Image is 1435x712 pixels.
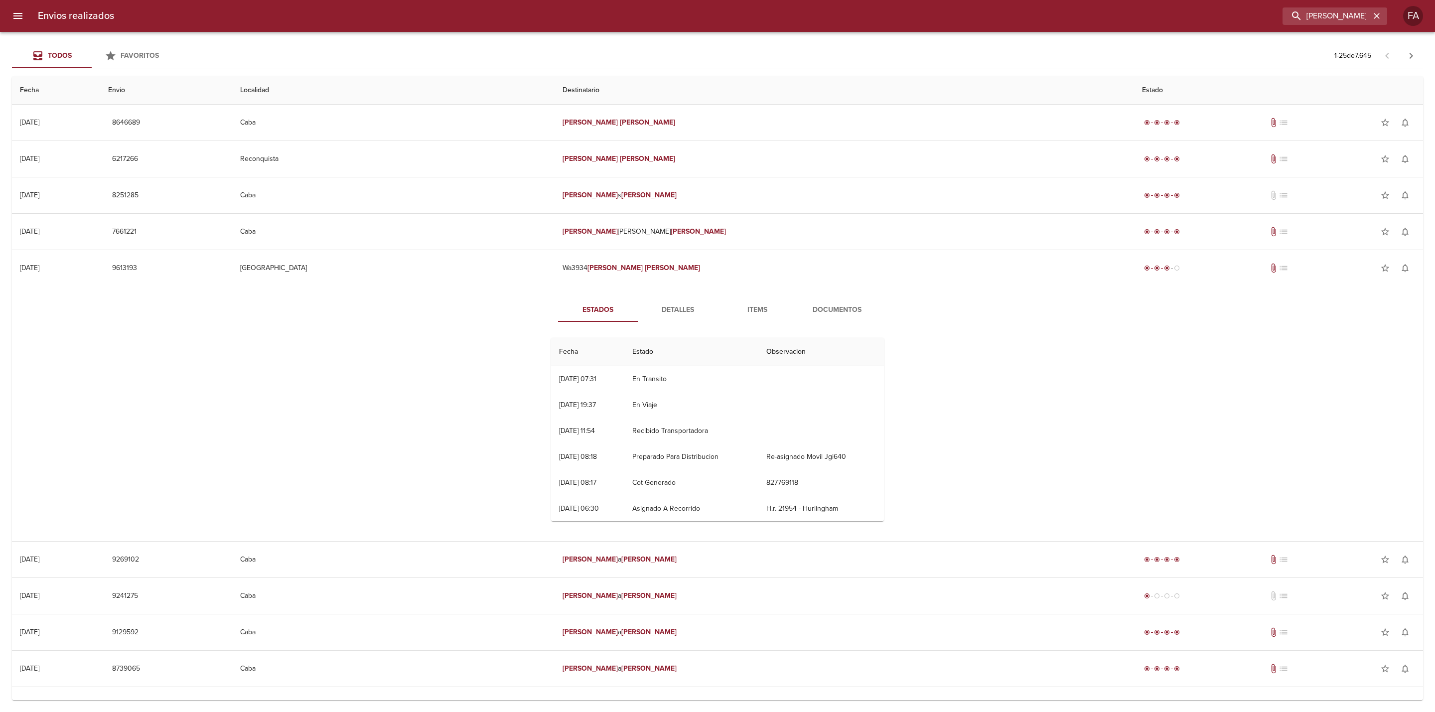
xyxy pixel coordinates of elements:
[1380,190,1390,200] span: star_border
[1164,192,1170,198] span: radio_button_checked
[1400,591,1410,601] span: notifications_none
[1395,258,1415,278] button: Activar notificaciones
[1279,227,1289,237] span: No tiene pedido asociado
[232,141,555,177] td: Reconquista
[1279,118,1289,128] span: No tiene pedido asociado
[100,76,232,105] th: Envio
[112,262,137,275] span: 9613193
[620,118,675,127] em: [PERSON_NAME]
[624,392,758,418] td: En Viaje
[1400,627,1410,637] span: notifications_none
[20,664,39,673] div: [DATE]
[1142,118,1182,128] div: Entregado
[1395,185,1415,205] button: Activar notificaciones
[20,628,39,636] div: [DATE]
[563,227,618,236] em: [PERSON_NAME]
[112,189,139,202] span: 8251285
[1375,659,1395,679] button: Agregar a favoritos
[232,651,555,687] td: Caba
[1375,622,1395,642] button: Agregar a favoritos
[1154,265,1160,271] span: radio_button_checked
[1279,154,1289,164] span: No tiene pedido asociado
[1154,192,1160,198] span: radio_button_checked
[232,105,555,141] td: Caba
[112,590,138,602] span: 9241275
[563,628,618,636] em: [PERSON_NAME]
[621,664,677,673] em: [PERSON_NAME]
[758,338,884,366] th: Observacion
[1375,50,1399,60] span: Pagina anterior
[20,591,39,600] div: [DATE]
[1279,190,1289,200] span: No tiene pedido asociado
[1400,190,1410,200] span: notifications_none
[1279,555,1289,565] span: No tiene pedido asociado
[1400,263,1410,273] span: notifications_none
[1142,227,1182,237] div: Entregado
[1395,659,1415,679] button: Activar notificaciones
[558,298,877,322] div: Tabs detalle de guia
[1380,591,1390,601] span: star_border
[555,578,1134,614] td: a
[1142,190,1182,200] div: Entregado
[1154,229,1160,235] span: radio_button_checked
[1400,118,1410,128] span: notifications_none
[1142,555,1182,565] div: Entregado
[108,623,143,642] button: 9129592
[1400,154,1410,164] span: notifications_none
[1395,222,1415,242] button: Activar notificaciones
[108,223,141,241] button: 7661221
[671,227,726,236] em: [PERSON_NAME]
[563,664,618,673] em: [PERSON_NAME]
[1174,156,1180,162] span: radio_button_checked
[121,51,159,60] span: Favoritos
[1154,120,1160,126] span: radio_button_checked
[1380,555,1390,565] span: star_border
[723,304,791,316] span: Items
[20,154,39,163] div: [DATE]
[112,153,138,165] span: 6217266
[1399,44,1423,68] span: Pagina siguiente
[1269,190,1279,200] span: No tiene documentos adjuntos
[108,114,144,132] button: 8646689
[1144,265,1150,271] span: radio_button_checked
[1174,593,1180,599] span: radio_button_unchecked
[563,591,618,600] em: [PERSON_NAME]
[1154,557,1160,563] span: radio_button_checked
[1174,629,1180,635] span: radio_button_checked
[555,250,1134,286] td: Wa3934
[1164,557,1170,563] span: radio_button_checked
[1142,591,1182,601] div: Generado
[108,259,141,278] button: 9613193
[1164,120,1170,126] span: radio_button_checked
[803,304,871,316] span: Documentos
[6,4,30,28] button: menu
[1375,258,1395,278] button: Agregar a favoritos
[563,555,618,564] em: [PERSON_NAME]
[1375,550,1395,570] button: Agregar a favoritos
[1144,666,1150,672] span: radio_button_checked
[12,44,171,68] div: Tabs Envios
[559,478,596,487] div: [DATE] 08:17
[20,227,39,236] div: [DATE]
[1269,227,1279,237] span: Tiene documentos adjuntos
[644,304,712,316] span: Detalles
[112,663,140,675] span: 8739065
[1279,591,1289,601] span: No tiene pedido asociado
[555,214,1134,250] td: [PERSON_NAME]
[758,470,884,496] td: 827769118
[1174,120,1180,126] span: radio_button_checked
[1403,6,1423,26] div: FA
[1380,664,1390,674] span: star_border
[1164,229,1170,235] span: radio_button_checked
[20,191,39,199] div: [DATE]
[1269,118,1279,128] span: Tiene documentos adjuntos
[108,186,143,205] button: 8251285
[112,117,140,129] span: 8646689
[1395,586,1415,606] button: Activar notificaciones
[758,496,884,522] td: H.r. 21954 - Hurlingham
[112,626,139,639] span: 9129592
[1142,154,1182,164] div: Entregado
[1174,192,1180,198] span: radio_button_checked
[1375,149,1395,169] button: Agregar a favoritos
[1403,6,1423,26] div: Abrir información de usuario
